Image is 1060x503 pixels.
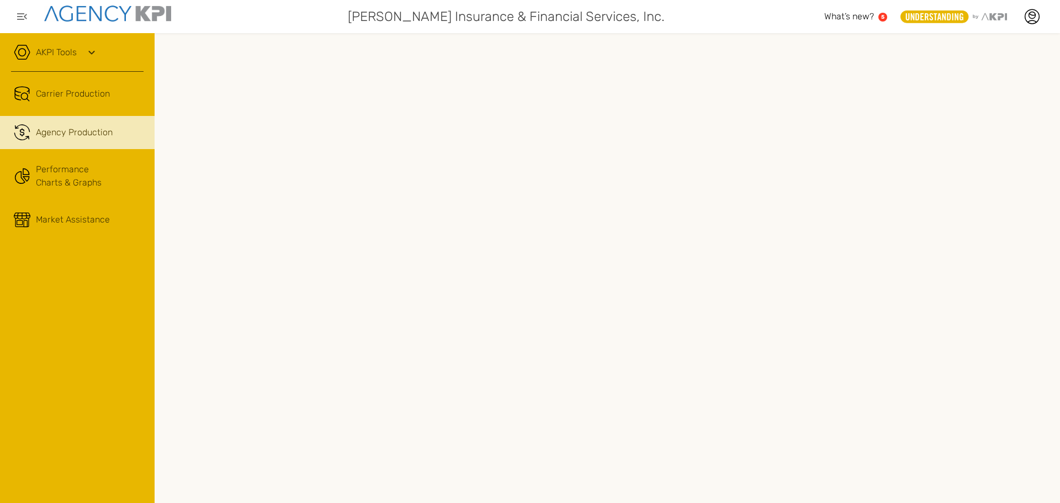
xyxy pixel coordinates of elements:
[36,46,77,59] a: AKPI Tools
[36,213,110,226] div: Market Assistance
[878,13,887,22] a: 5
[44,6,171,22] img: agencykpi-logo-550x69-2d9e3fa8.png
[881,14,884,20] text: 5
[36,126,113,139] span: Agency Production
[36,87,110,100] span: Carrier Production
[348,7,665,27] span: [PERSON_NAME] Insurance & Financial Services, Inc.
[824,11,874,22] span: What’s new?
